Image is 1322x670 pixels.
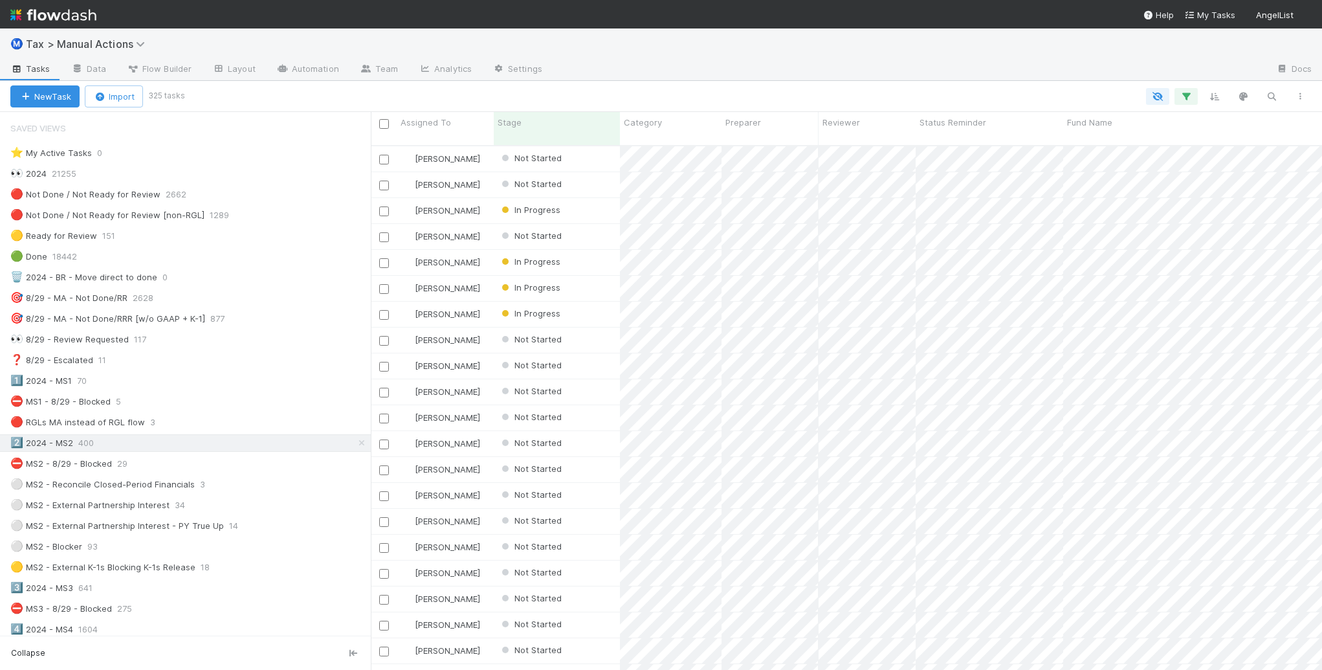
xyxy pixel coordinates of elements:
[379,336,389,346] input: Toggle Row Selected
[349,60,408,80] a: Team
[148,90,185,102] small: 325 tasks
[379,517,389,527] input: Toggle Row Selected
[499,489,562,500] span: Not Started
[266,60,349,80] a: Automation
[10,414,145,430] div: RGLs MA instead of RGL flow
[11,647,45,659] span: Collapse
[10,269,157,285] div: 2024 - BR - Move direct to done
[10,476,195,493] div: MS2 - Reconcile Closed-Period Financials
[10,623,23,634] span: 4️⃣
[10,38,23,49] span: Ⓜ️
[401,116,451,129] span: Assigned To
[402,620,413,630] img: avatar_711f55b7-5a46-40da-996f-bc93b6b86381.png
[10,394,111,410] div: MS1 - 8/29 - Blocked
[10,416,23,427] span: 🔴
[116,394,134,410] span: 5
[10,354,23,365] span: ❓
[402,307,480,320] div: [PERSON_NAME]
[52,249,90,265] span: 18442
[499,333,562,346] div: Not Started
[415,153,480,164] span: [PERSON_NAME]
[1184,8,1235,21] a: My Tasks
[379,232,389,242] input: Toggle Row Selected
[127,62,192,75] span: Flow Builder
[415,386,480,397] span: [PERSON_NAME]
[415,412,480,423] span: [PERSON_NAME]
[415,179,480,190] span: [PERSON_NAME]
[166,186,199,203] span: 2662
[10,497,170,513] div: MS2 - External Partnership Interest
[725,116,761,129] span: Preparer
[10,85,80,107] button: NewTask
[499,462,562,475] div: Not Started
[379,258,389,268] input: Toggle Row Selected
[415,205,480,216] span: [PERSON_NAME]
[499,463,562,474] span: Not Started
[10,313,23,324] span: 🎯
[415,568,480,578] span: [PERSON_NAME]
[415,620,480,630] span: [PERSON_NAME]
[10,559,195,575] div: MS2 - External K-1s Blocking K-1s Release
[415,309,480,319] span: [PERSON_NAME]
[415,645,480,656] span: [PERSON_NAME]
[10,352,93,368] div: 8/29 - Escalated
[379,465,389,475] input: Toggle Row Selected
[379,491,389,501] input: Toggle Row Selected
[379,284,389,294] input: Toggle Row Selected
[379,414,389,423] input: Toggle Row Selected
[10,582,23,593] span: 3️⃣
[85,85,143,107] button: Import
[402,645,413,656] img: avatar_711f55b7-5a46-40da-996f-bc93b6b86381.png
[98,352,119,368] span: 11
[10,207,204,223] div: Not Done / Not Ready for Review [non-RGL]
[402,282,480,295] div: [PERSON_NAME]
[402,618,480,631] div: [PERSON_NAME]
[402,178,480,191] div: [PERSON_NAME]
[10,435,73,451] div: 2024 - MS2
[10,333,23,344] span: 👀
[402,257,413,267] img: avatar_d45d11ee-0024-4901-936f-9df0a9cc3b4e.png
[402,230,480,243] div: [PERSON_NAME]
[402,594,413,604] img: avatar_711f55b7-5a46-40da-996f-bc93b6b86381.png
[1067,116,1112,129] span: Fund Name
[499,230,562,241] span: Not Started
[402,204,480,217] div: [PERSON_NAME]
[10,115,66,141] span: Saved Views
[499,255,560,268] div: In Progress
[10,601,112,617] div: MS3 - 8/29 - Blocked
[229,518,251,534] span: 14
[10,166,47,182] div: 2024
[78,435,107,451] span: 400
[10,520,23,531] span: ⚪
[415,283,480,293] span: [PERSON_NAME]
[415,361,480,371] span: [PERSON_NAME]
[175,497,198,513] span: 34
[402,179,413,190] img: avatar_d45d11ee-0024-4901-936f-9df0a9cc3b4e.png
[402,438,413,449] img: avatar_d45d11ee-0024-4901-936f-9df0a9cc3b4e.png
[10,478,23,489] span: ⚪
[920,116,986,129] span: Status Reminder
[102,228,128,244] span: 151
[10,456,112,472] div: MS2 - 8/29 - Blocked
[402,437,480,450] div: [PERSON_NAME]
[26,38,151,50] span: Tax > Manual Actions
[402,464,413,475] img: avatar_d45d11ee-0024-4901-936f-9df0a9cc3b4e.png
[1143,8,1174,21] div: Help
[624,116,662,129] span: Category
[379,310,389,320] input: Toggle Row Selected
[97,145,115,161] span: 0
[499,334,562,344] span: Not Started
[402,385,480,398] div: [PERSON_NAME]
[415,231,480,241] span: [PERSON_NAME]
[499,488,562,501] div: Not Started
[10,499,23,510] span: ⚪
[10,331,129,348] div: 8/29 - Review Requested
[10,62,50,75] span: Tasks
[10,251,23,262] span: 🟢
[379,207,389,216] input: Toggle Row Selected
[210,311,237,327] span: 877
[379,621,389,631] input: Toggle Row Selected
[499,386,562,396] span: Not Started
[402,541,480,553] div: [PERSON_NAME]
[10,186,160,203] div: Not Done / Not Ready for Review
